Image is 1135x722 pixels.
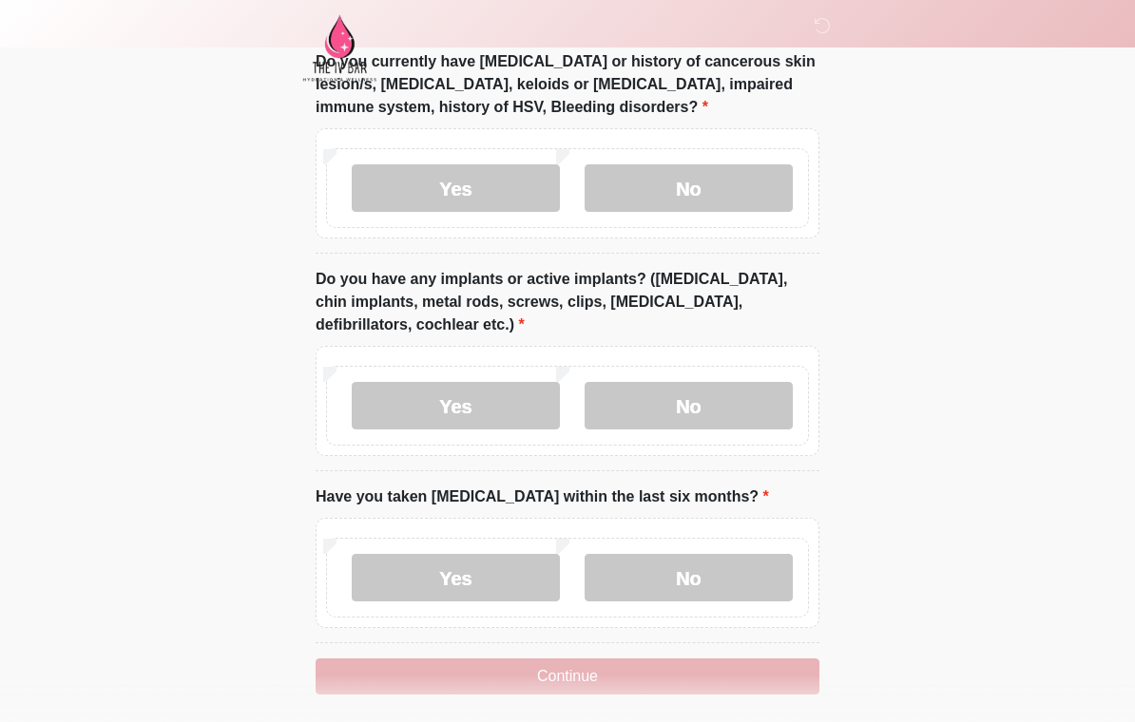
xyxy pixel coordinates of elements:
button: Continue [316,658,819,694]
img: The IV Bar, LLC Logo [297,14,382,82]
label: No [585,164,793,212]
label: Do you have any implants or active implants? ([MEDICAL_DATA], chin implants, metal rods, screws, ... [316,268,819,336]
label: No [585,382,793,429]
label: Yes [352,164,560,212]
label: No [585,554,793,601]
label: Have you taken [MEDICAL_DATA] within the last six months? [316,485,769,508]
label: Yes [352,554,560,601]
label: Yes [352,382,560,429]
